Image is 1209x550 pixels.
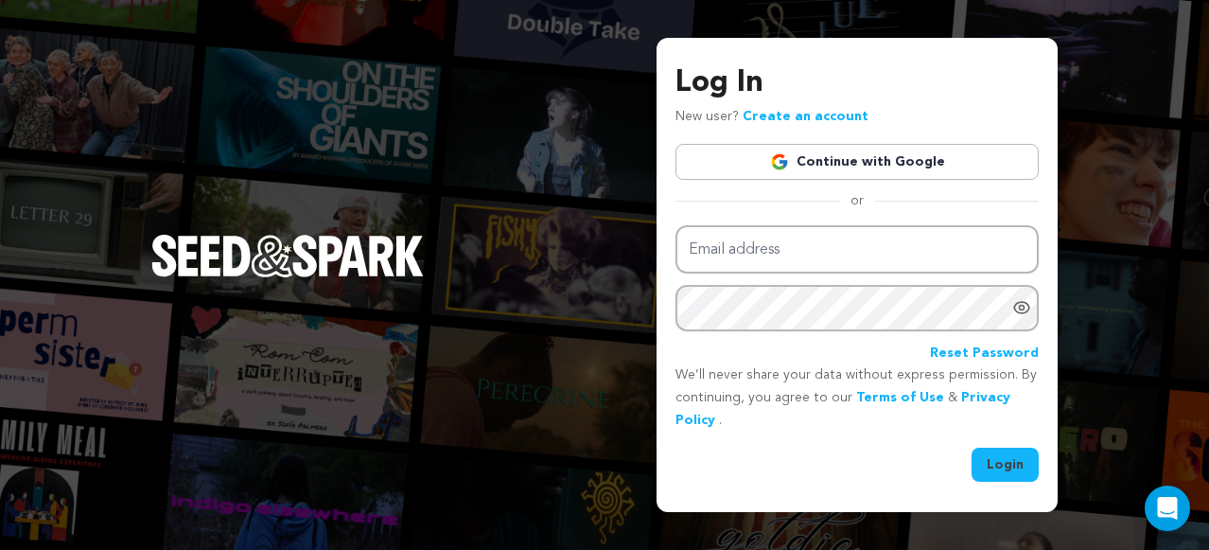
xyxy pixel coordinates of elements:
div: Open Intercom Messenger [1145,486,1190,531]
button: Login [972,448,1039,482]
a: Privacy Policy [675,391,1010,427]
a: Reset Password [930,343,1039,365]
input: Email address [675,225,1039,274]
img: Google logo [770,152,789,171]
a: Continue with Google [675,144,1039,180]
p: New user? [675,106,868,129]
img: Seed&Spark Logo [151,235,424,276]
a: Terms of Use [856,391,944,404]
a: Seed&Spark Homepage [151,235,424,314]
a: Create an account [743,110,868,123]
span: or [839,191,875,210]
p: We’ll never share your data without express permission. By continuing, you agree to our & . [675,364,1039,432]
a: Show password as plain text. Warning: this will display your password on the screen. [1012,298,1031,317]
h3: Log In [675,61,1039,106]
